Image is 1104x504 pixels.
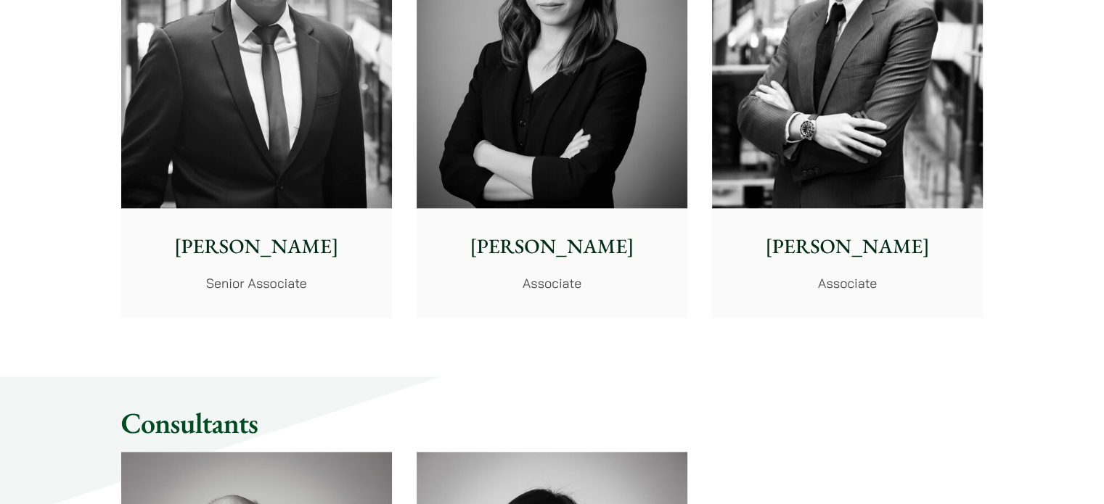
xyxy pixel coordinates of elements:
[724,231,971,262] p: [PERSON_NAME]
[133,231,380,262] p: [PERSON_NAME]
[121,405,984,440] h2: Consultants
[724,273,971,293] p: Associate
[428,231,676,262] p: [PERSON_NAME]
[133,273,380,293] p: Senior Associate
[428,273,676,293] p: Associate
